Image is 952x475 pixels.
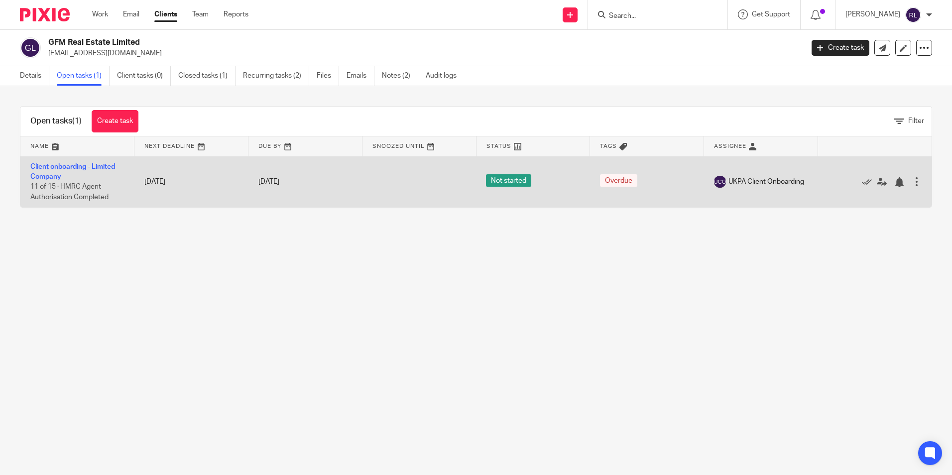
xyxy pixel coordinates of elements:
a: Email [123,9,139,19]
span: Not started [486,174,531,187]
a: Notes (2) [382,66,418,86]
a: Clients [154,9,177,19]
a: Closed tasks (1) [178,66,236,86]
a: Mark as done [862,177,877,187]
span: Snoozed Until [372,143,425,149]
a: Work [92,9,108,19]
span: UKPA Client Onboarding [728,177,804,187]
img: Pixie [20,8,70,21]
a: Team [192,9,209,19]
span: Tags [600,143,617,149]
img: svg%3E [714,176,726,188]
span: (1) [72,117,82,125]
a: Client onboarding - Limited Company [30,163,115,180]
p: [EMAIL_ADDRESS][DOMAIN_NAME] [48,48,797,58]
a: Create task [812,40,869,56]
h2: GFM Real Estate Limited [48,37,647,48]
a: Audit logs [426,66,464,86]
span: Filter [908,118,924,124]
td: [DATE] [134,156,248,207]
a: Emails [347,66,374,86]
a: Client tasks (0) [117,66,171,86]
a: Open tasks (1) [57,66,110,86]
span: [DATE] [258,178,279,185]
p: [PERSON_NAME] [845,9,900,19]
span: Status [486,143,511,149]
a: Files [317,66,339,86]
span: Get Support [752,11,790,18]
img: svg%3E [20,37,41,58]
span: Overdue [600,174,637,187]
a: Recurring tasks (2) [243,66,309,86]
span: 11 of 15 · HMRC Agent Authorisation Completed [30,183,109,201]
a: Details [20,66,49,86]
a: Create task [92,110,138,132]
a: Reports [224,9,248,19]
input: Search [608,12,698,21]
h1: Open tasks [30,116,82,126]
img: svg%3E [905,7,921,23]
